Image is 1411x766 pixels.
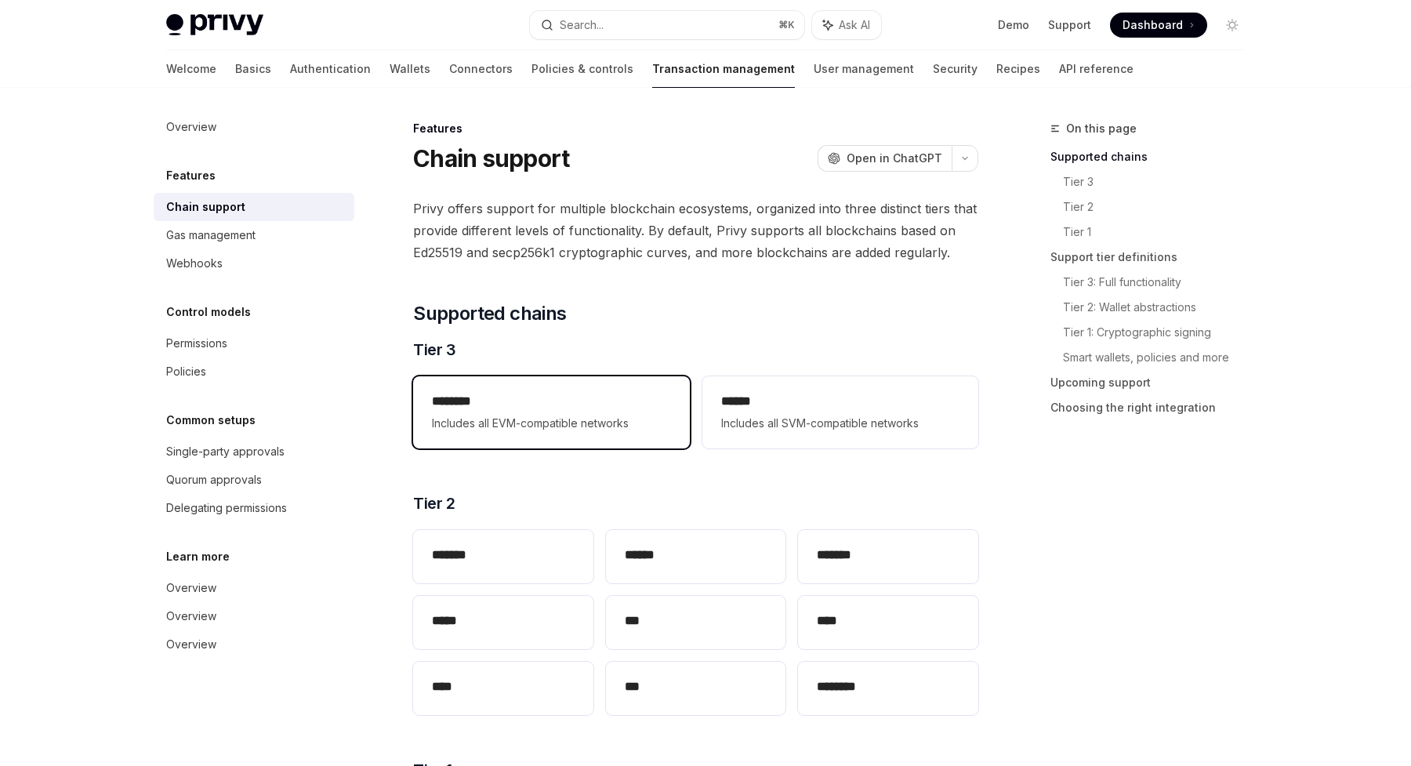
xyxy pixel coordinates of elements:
[721,414,959,433] span: Includes all SVM-compatible networks
[818,145,952,172] button: Open in ChatGPT
[413,198,978,263] span: Privy offers support for multiple blockchain ecosystems, organized into three distinct tiers that...
[1048,17,1091,33] a: Support
[1063,220,1257,245] a: Tier 1
[413,144,569,172] h1: Chain support
[154,358,354,386] a: Policies
[413,376,689,448] a: **** ***Includes all EVM-compatible networks
[413,301,566,326] span: Supported chains
[449,50,513,88] a: Connectors
[933,50,978,88] a: Security
[996,50,1040,88] a: Recipes
[778,19,795,31] span: ⌘ K
[1063,345,1257,370] a: Smart wallets, policies and more
[154,193,354,221] a: Chain support
[290,50,371,88] a: Authentication
[166,166,216,185] h5: Features
[413,339,455,361] span: Tier 3
[166,254,223,273] div: Webhooks
[154,574,354,602] a: Overview
[166,118,216,136] div: Overview
[166,50,216,88] a: Welcome
[413,121,978,136] div: Features
[154,249,354,278] a: Webhooks
[1220,13,1245,38] button: Toggle dark mode
[166,362,206,381] div: Policies
[1066,119,1137,138] span: On this page
[154,329,354,358] a: Permissions
[530,11,804,39] button: Search...⌘K
[166,442,285,461] div: Single-party approvals
[154,221,354,249] a: Gas management
[1063,194,1257,220] a: Tier 2
[1050,245,1257,270] a: Support tier definitions
[235,50,271,88] a: Basics
[1063,320,1257,345] a: Tier 1: Cryptographic signing
[432,414,670,433] span: Includes all EVM-compatible networks
[154,630,354,659] a: Overview
[1059,50,1134,88] a: API reference
[847,151,942,166] span: Open in ChatGPT
[814,50,914,88] a: User management
[1063,295,1257,320] a: Tier 2: Wallet abstractions
[1050,370,1257,395] a: Upcoming support
[1063,169,1257,194] a: Tier 3
[154,602,354,630] a: Overview
[702,376,978,448] a: **** *Includes all SVM-compatible networks
[531,50,633,88] a: Policies & controls
[1063,270,1257,295] a: Tier 3: Full functionality
[998,17,1029,33] a: Demo
[839,17,870,33] span: Ask AI
[166,579,216,597] div: Overview
[166,635,216,654] div: Overview
[166,470,262,489] div: Quorum approvals
[1050,144,1257,169] a: Supported chains
[166,198,245,216] div: Chain support
[166,547,230,566] h5: Learn more
[166,499,287,517] div: Delegating permissions
[812,11,881,39] button: Ask AI
[1123,17,1183,33] span: Dashboard
[154,494,354,522] a: Delegating permissions
[560,16,604,34] div: Search...
[652,50,795,88] a: Transaction management
[166,334,227,353] div: Permissions
[166,14,263,36] img: light logo
[1050,395,1257,420] a: Choosing the right integration
[166,411,256,430] h5: Common setups
[413,492,455,514] span: Tier 2
[390,50,430,88] a: Wallets
[166,226,256,245] div: Gas management
[154,113,354,141] a: Overview
[166,303,251,321] h5: Control models
[1110,13,1207,38] a: Dashboard
[154,466,354,494] a: Quorum approvals
[154,437,354,466] a: Single-party approvals
[166,607,216,626] div: Overview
